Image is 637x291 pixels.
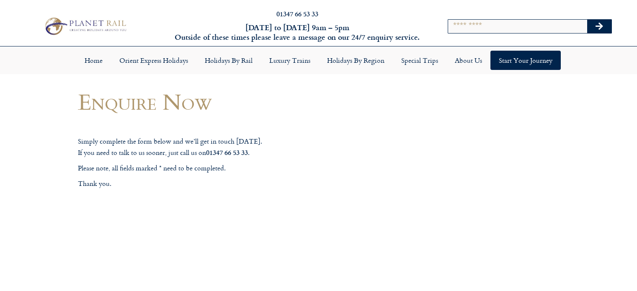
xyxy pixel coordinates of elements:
[490,51,561,70] a: Start your Journey
[78,136,392,158] p: Simply complete the form below and we’ll get in touch [DATE]. If you need to talk to us sooner, j...
[78,163,392,174] p: Please note, all fields marked * need to be completed.
[587,20,611,33] button: Search
[446,51,490,70] a: About Us
[78,89,392,114] h1: Enquire Now
[4,51,633,70] nav: Menu
[41,15,129,37] img: Planet Rail Train Holidays Logo
[206,147,248,157] strong: 01347 66 53 33
[78,178,392,189] p: Thank you.
[393,51,446,70] a: Special Trips
[196,51,261,70] a: Holidays by Rail
[111,51,196,70] a: Orient Express Holidays
[86,211,384,274] iframe: Form 0
[76,51,111,70] a: Home
[261,51,319,70] a: Luxury Trains
[319,51,393,70] a: Holidays by Region
[276,9,318,18] a: 01347 66 53 33
[172,23,423,42] h6: [DATE] to [DATE] 9am – 5pm Outside of these times please leave a message on our 24/7 enquiry serv...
